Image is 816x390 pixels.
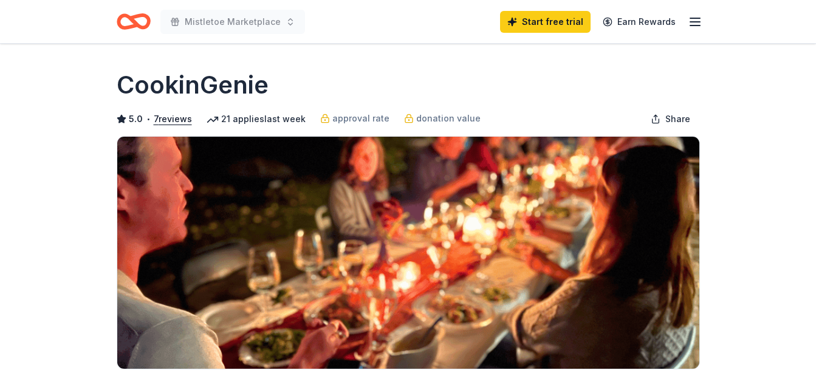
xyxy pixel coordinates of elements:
span: Share [665,112,690,126]
button: Share [641,107,700,131]
button: 7reviews [154,112,192,126]
span: donation value [416,111,481,126]
img: Image for CookinGenie [117,137,699,369]
h1: CookinGenie [117,68,269,102]
span: • [146,114,150,124]
span: approval rate [332,111,389,126]
div: 21 applies last week [207,112,306,126]
a: approval rate [320,111,389,126]
a: Home [117,7,151,36]
span: 5.0 [129,112,143,126]
a: donation value [404,111,481,126]
a: Start free trial [500,11,591,33]
a: Earn Rewards [595,11,683,33]
button: Mistletoe Marketplace [160,10,305,34]
span: Mistletoe Marketplace [185,15,281,29]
